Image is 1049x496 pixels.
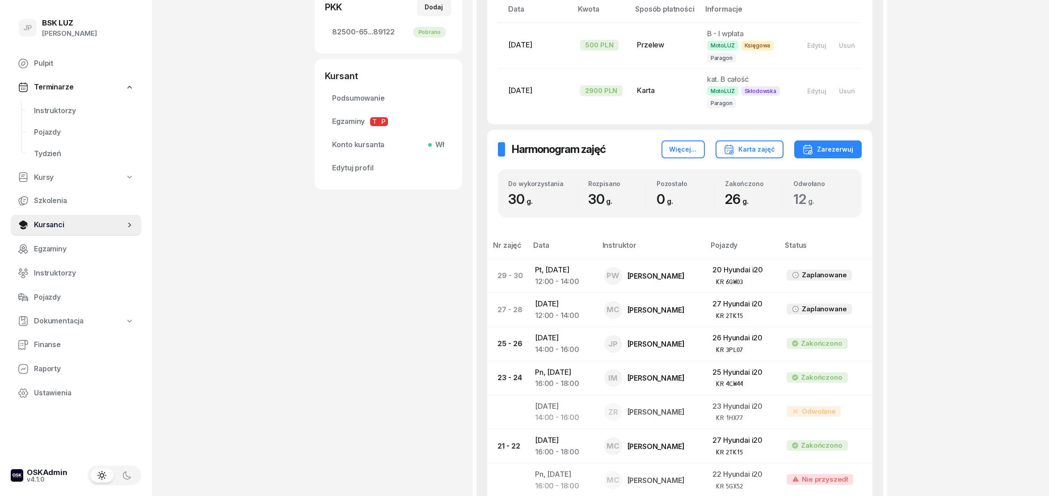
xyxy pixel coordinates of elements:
[528,361,597,395] td: Pn, [DATE]
[793,180,851,187] div: Odwołano
[608,374,618,382] span: IM
[588,180,645,187] div: Rozpisano
[801,38,833,53] button: Edytuj
[34,127,134,138] span: Pojazdy
[379,117,388,126] span: P
[325,70,451,82] div: Kursant
[325,88,451,109] a: Podsumowanie
[34,315,84,327] span: Dokumentacja
[580,85,623,96] div: 2900 PLN
[707,29,744,38] span: B - I wpłata
[42,19,97,27] div: BSK LUZ
[11,53,141,74] a: Pulpit
[413,27,446,38] div: Pobrano
[528,429,597,463] td: [DATE]
[34,292,134,303] span: Pojazdy
[839,87,855,95] div: Usuń
[725,180,782,187] div: Zakończono
[725,191,753,207] span: 26
[716,482,743,490] div: KR 5GX52
[637,85,692,97] div: Karta
[716,312,743,319] div: KR 2TK15
[34,243,134,255] span: Egzaminy
[794,140,862,158] button: Zarezerwuj
[716,380,743,387] div: KR 4CW44
[716,278,743,285] div: KR 6GW03
[325,157,451,179] a: Edytuj profil
[787,474,853,485] div: Nie przyszedł
[700,3,794,22] th: Informacje
[661,140,705,158] button: Więcej...
[716,414,743,421] div: KR 1HX77
[628,408,685,415] div: [PERSON_NAME]
[707,75,749,84] span: kat. B całość
[487,327,528,361] td: 25 - 26
[657,180,714,187] div: Pozostało
[808,197,814,206] small: g.
[325,111,451,132] a: EgzaminyTP
[535,276,590,288] div: 12:00 - 14:00
[628,374,685,382] div: [PERSON_NAME]
[333,93,444,104] span: Podsumowanie
[11,77,141,98] a: Terminarze
[528,327,597,361] td: [DATE]
[628,306,685,314] div: [PERSON_NAME]
[707,41,738,50] span: MotoLUZ
[325,21,451,43] a: 82500-65...89122Pobrano
[712,298,772,310] div: 27 Hyundai i20
[11,334,141,356] a: Finanse
[27,143,141,165] a: Tydzień
[333,26,444,38] span: 82500-65...89122
[535,378,590,390] div: 16:00 - 18:00
[509,86,532,95] span: [DATE]
[606,197,612,206] small: g.
[628,477,685,484] div: [PERSON_NAME]
[370,117,379,126] span: T
[670,144,697,155] div: Więcej...
[27,469,67,476] div: OSKAdmin
[333,139,444,151] span: Konto kursanta
[487,239,528,259] th: Nr zajęć
[573,3,630,22] th: Kwota
[712,469,772,480] div: 22 Hyundai i20
[535,480,590,492] div: 16:00 - 18:00
[839,42,855,49] div: Usuń
[608,408,618,416] span: ZR
[833,38,862,53] button: Usuń
[801,84,833,98] button: Edytuj
[528,293,597,327] td: [DATE]
[707,86,738,96] span: MotoLUZ
[34,387,134,399] span: Ustawienia
[716,346,743,353] div: KR 3PL07
[34,267,134,279] span: Instruktorzy
[657,191,714,208] div: 0
[802,303,847,315] div: Zaplanowane
[27,122,141,143] a: Pojazdy
[11,469,23,482] img: logo-xs-dark@2x.png
[716,448,743,456] div: KR 2TK15
[509,180,577,187] div: Do wykorzystania
[11,214,141,236] a: Kursanci
[487,259,528,293] td: 29 - 30
[535,344,590,356] div: 14:00 - 16:00
[11,311,141,331] a: Dokumentacja
[34,339,134,351] span: Finanse
[779,239,872,259] th: Status
[487,429,528,463] td: 21 - 22
[487,293,528,327] td: 27 - 28
[11,382,141,404] a: Ustawienia
[712,264,772,276] div: 20 Hyundai i20
[801,372,842,383] div: Zakończono
[535,446,590,458] div: 16:00 - 18:00
[487,361,528,395] td: 23 - 24
[34,105,134,117] span: Instruktorzy
[11,238,141,260] a: Egzaminy
[793,191,818,207] span: 12
[628,340,685,348] div: [PERSON_NAME]
[528,239,597,259] th: Data
[801,440,842,451] div: Zakończono
[535,412,590,424] div: 14:00 - 16:00
[607,272,619,280] span: PW
[509,40,532,49] span: [DATE]
[808,42,827,49] div: Edytuj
